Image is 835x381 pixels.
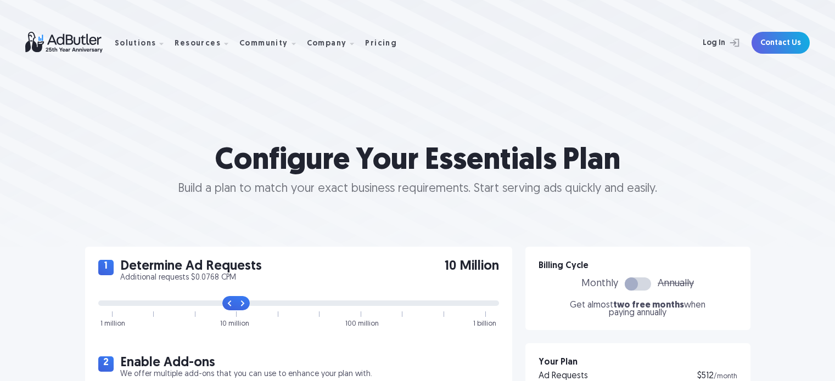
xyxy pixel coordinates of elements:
[239,26,305,60] div: Community
[365,40,397,48] div: Pricing
[115,26,173,60] div: Solutions
[539,260,737,272] h3: Billing Cycle
[445,260,499,273] span: 10 Million
[697,372,737,380] div: $512
[569,302,707,317] p: Get almost when paying annually
[658,280,694,288] span: Annually
[365,38,406,48] a: Pricing
[175,40,221,48] div: Resources
[115,40,156,48] div: Solutions
[581,280,618,288] span: Monthly
[98,356,114,372] span: 2
[714,373,737,380] span: /month
[120,356,372,369] h2: Enable Add-ons
[345,320,379,328] div: 100 million
[539,372,588,380] div: Ad Requests
[120,371,372,378] p: We offer multiple add-ons that you can use to enhance your plan with.
[473,320,496,328] div: 1 billion
[674,32,745,54] a: Log In
[539,356,737,368] h3: Your Plan
[175,26,237,60] div: Resources
[752,32,810,54] a: Contact Us
[307,40,347,48] div: Company
[220,320,249,328] div: 10 million
[239,40,288,48] div: Community
[98,260,114,275] span: 1
[307,26,363,60] div: Company
[120,260,262,273] h2: Determine Ad Requests
[613,301,684,310] span: two free months
[100,320,125,328] div: 1 million
[120,274,262,282] p: Additional requests $0.0768 CPM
